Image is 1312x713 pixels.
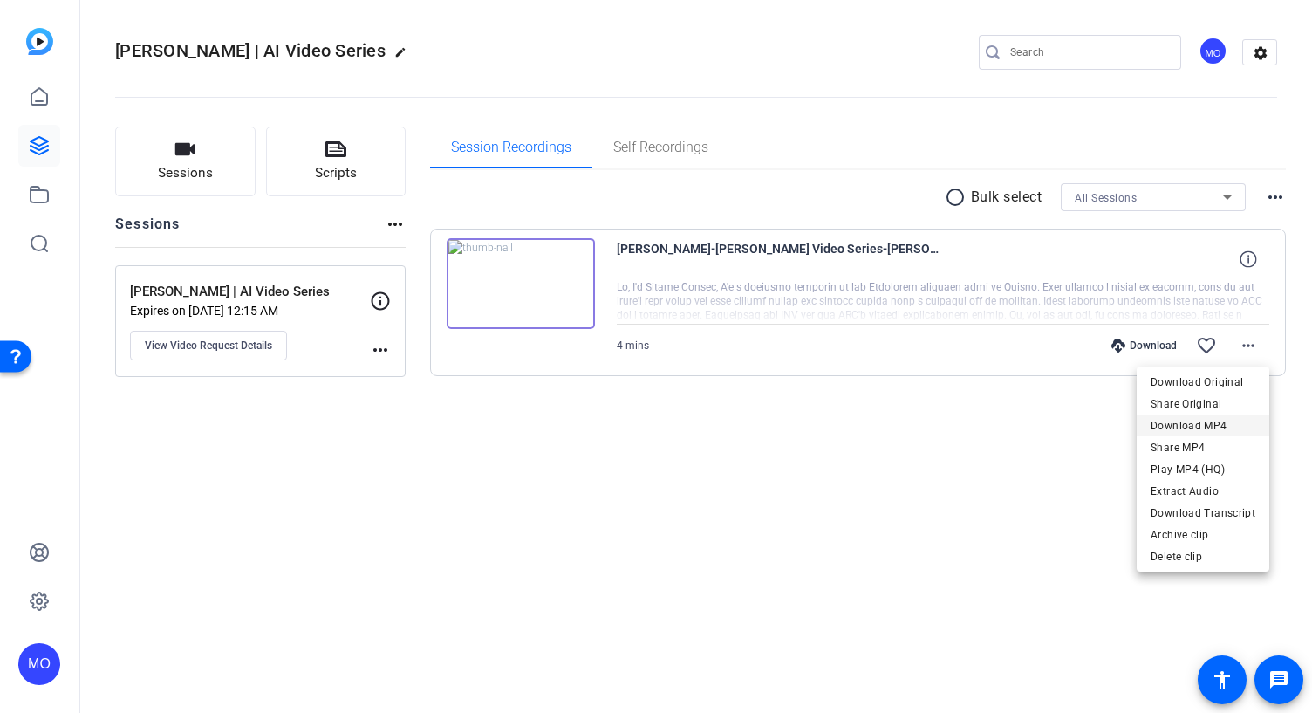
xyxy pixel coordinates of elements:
[1151,437,1255,458] span: Share MP4
[1151,481,1255,502] span: Extract Audio
[1151,372,1255,393] span: Download Original
[1151,524,1255,545] span: Archive clip
[1151,415,1255,436] span: Download MP4
[1151,394,1255,415] span: Share Original
[1151,503,1255,524] span: Download Transcript
[1151,459,1255,480] span: Play MP4 (HQ)
[1151,546,1255,567] span: Delete clip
